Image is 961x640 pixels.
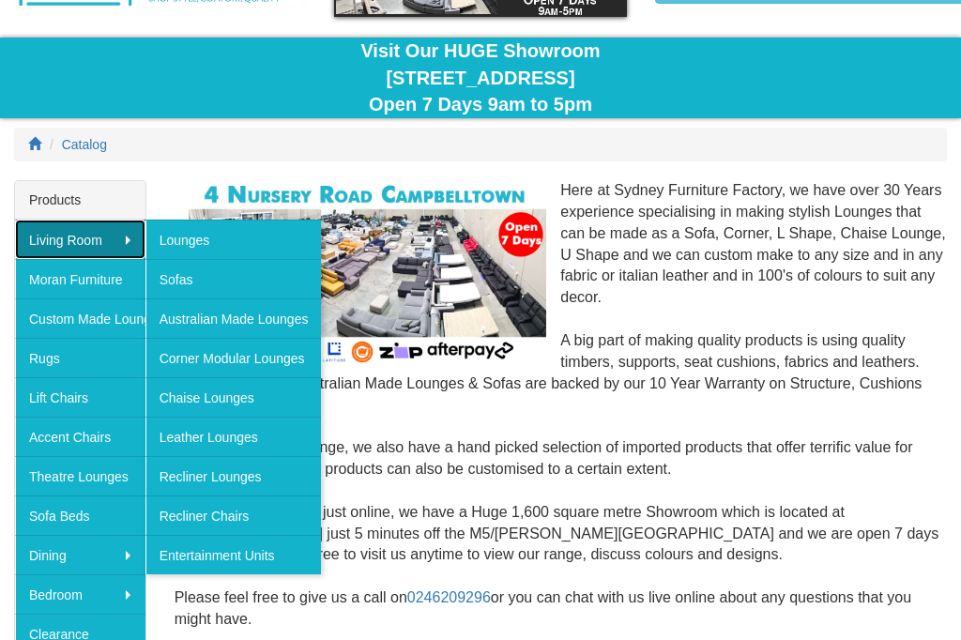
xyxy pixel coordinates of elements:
[145,338,322,377] a: Corner Modular Lounges
[15,456,145,495] a: Theatre Lounges
[62,137,107,152] a: Catalog
[15,574,145,614] a: Bedroom
[15,220,145,259] a: Living Room
[15,181,145,220] div: Products
[145,495,322,535] a: Recliner Chairs
[145,417,322,456] a: Leather Lounges
[15,338,145,377] a: Rugs
[145,259,322,298] a: Sofas
[145,456,322,495] a: Recliner Lounges
[15,535,145,574] a: Dining
[407,589,491,605] a: 0246209296
[145,298,322,338] a: Australian Made Lounges
[145,220,322,259] a: Lounges
[145,535,322,574] a: Entertainment Units
[15,495,145,535] a: Sofa Beds
[15,259,145,298] a: Moran Furniture
[15,417,145,456] a: Accent Chairs
[15,377,145,417] a: Lift Chairs
[189,180,547,366] img: Corner Modular Lounges
[145,377,322,417] a: Chaise Lounges
[15,298,145,338] a: Custom Made Lounges
[14,38,947,118] div: Visit Our HUGE Showroom [STREET_ADDRESS] Open 7 Days 9am to 5pm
